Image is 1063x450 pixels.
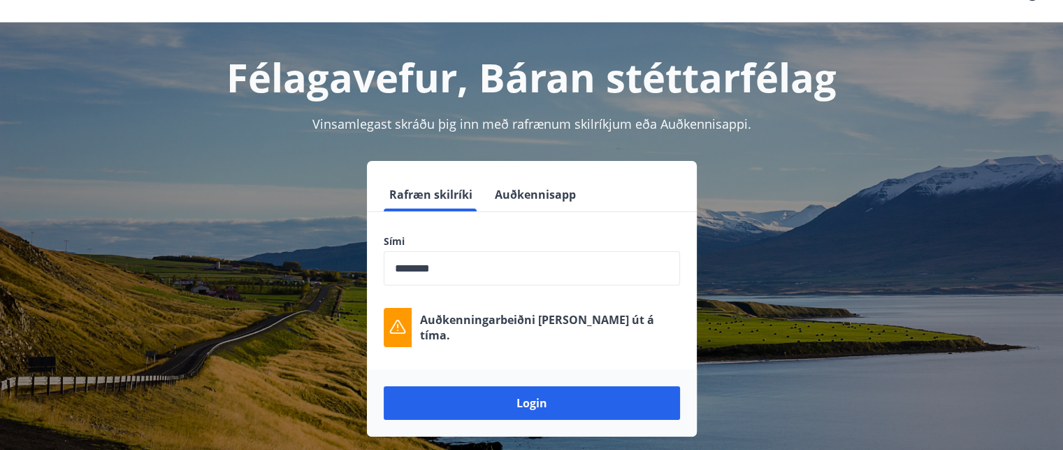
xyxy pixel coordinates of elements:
button: Login [384,386,680,420]
label: Sími [384,234,680,248]
span: Vinsamlegast skráðu þig inn með rafrænum skilríkjum eða Auðkennisappi. [312,115,751,132]
h1: Félagavefur, Báran stéttarfélag [45,50,1018,104]
p: Auðkenningarbeiðni [PERSON_NAME] út á tíma. [420,312,680,343]
button: Rafræn skilríki [384,178,478,211]
button: Auðkennisapp [489,178,581,211]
